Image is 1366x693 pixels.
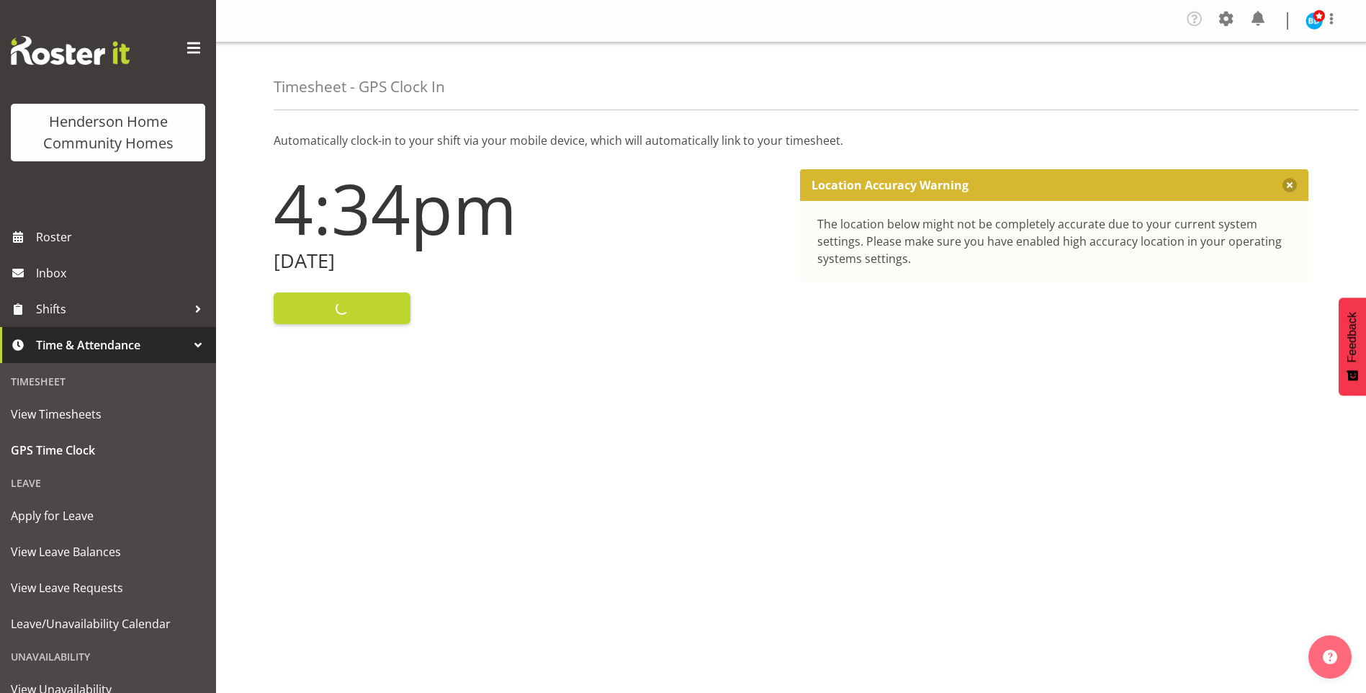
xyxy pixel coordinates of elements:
[36,226,209,248] span: Roster
[11,541,205,563] span: View Leave Balances
[4,432,212,468] a: GPS Time Clock
[4,367,212,396] div: Timesheet
[11,577,205,599] span: View Leave Requests
[1306,12,1323,30] img: barbara-dunlop8515.jpg
[4,396,212,432] a: View Timesheets
[274,132,1308,149] p: Automatically clock-in to your shift via your mobile device, which will automatically link to you...
[11,439,205,461] span: GPS Time Clock
[1346,312,1359,362] span: Feedback
[36,262,209,284] span: Inbox
[4,642,212,671] div: Unavailability
[4,606,212,642] a: Leave/Unavailability Calendar
[274,79,445,95] h4: Timesheet - GPS Clock In
[1323,650,1337,664] img: help-xxl-2.png
[36,334,187,356] span: Time & Attendance
[36,298,187,320] span: Shifts
[4,468,212,498] div: Leave
[817,215,1292,267] div: The location below might not be completely accurate due to your current system settings. Please m...
[4,498,212,534] a: Apply for Leave
[11,403,205,425] span: View Timesheets
[1282,178,1297,192] button: Close message
[11,36,130,65] img: Rosterit website logo
[812,178,969,192] p: Location Accuracy Warning
[274,169,783,247] h1: 4:34pm
[25,111,191,154] div: Henderson Home Community Homes
[4,534,212,570] a: View Leave Balances
[274,250,783,272] h2: [DATE]
[4,570,212,606] a: View Leave Requests
[1339,298,1366,395] button: Feedback - Show survey
[11,613,205,635] span: Leave/Unavailability Calendar
[11,505,205,527] span: Apply for Leave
